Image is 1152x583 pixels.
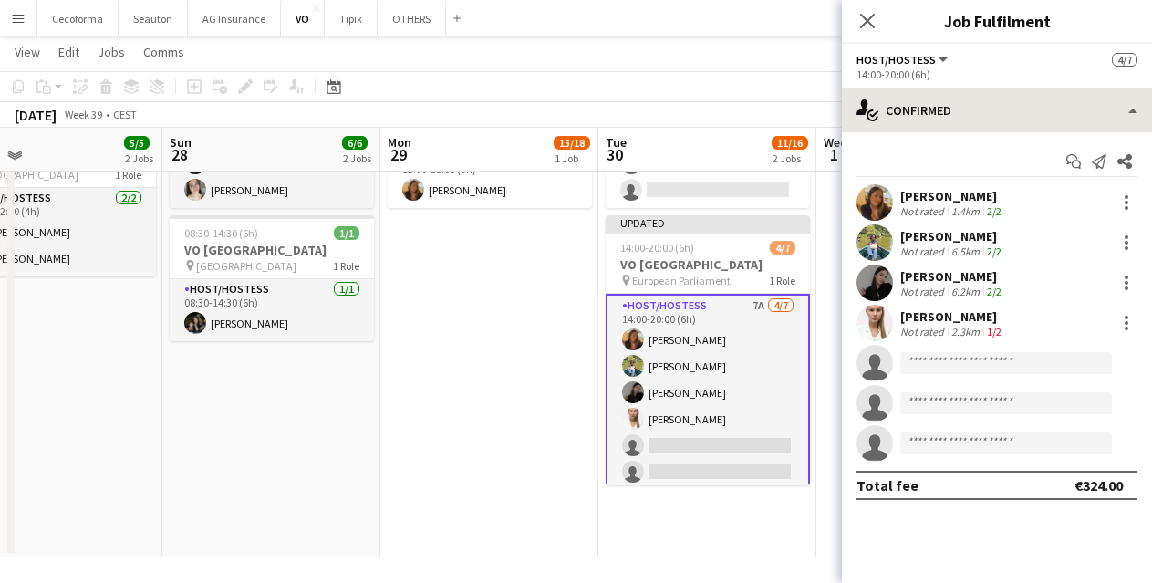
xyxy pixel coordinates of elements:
button: Cecoforma [37,1,119,36]
app-job-card: 08:30-14:30 (6h)1/1VO [GEOGRAPHIC_DATA] [GEOGRAPHIC_DATA]1 RoleHost/Hostess1/108:30-14:30 (6h)[PE... [170,215,374,341]
div: Updated [606,215,810,230]
span: 08:30-14:30 (6h) [184,226,258,240]
app-card-role: Host/Hostess1/112:00-21:00 (9h)[PERSON_NAME] [388,146,592,208]
div: 14:00-20:00 (6h) [856,68,1137,81]
div: Not rated [900,204,948,218]
app-skills-label: 2/2 [987,204,1002,218]
span: Jobs [98,44,125,60]
span: Host/Hostess [856,53,936,67]
span: 14:00-20:00 (6h) [620,241,694,255]
span: Tue [606,134,627,151]
div: 2 Jobs [125,151,153,165]
app-skills-label: 2/2 [987,285,1002,298]
span: Mon [388,134,411,151]
app-skills-label: 2/2 [987,245,1002,258]
span: 1 Role [769,274,795,287]
h3: VO [GEOGRAPHIC_DATA] [606,256,810,273]
div: [DATE] [15,106,57,124]
div: 6.2km [948,285,983,298]
button: Seauton [119,1,188,36]
div: [PERSON_NAME] [900,308,1005,325]
div: 6.5km [948,245,983,258]
div: 2 Jobs [343,151,371,165]
span: 1 Role [333,259,359,273]
div: [PERSON_NAME] [900,188,1005,204]
div: 1 Job [555,151,589,165]
span: 4/7 [770,241,795,255]
span: 5/5 [124,136,150,150]
span: 1 [821,144,847,165]
div: 2 Jobs [773,151,807,165]
a: Edit [51,40,87,64]
div: Not rated [900,285,948,298]
span: 1/1 [334,226,359,240]
div: €324.00 [1074,476,1123,495]
button: Host/Hostess [856,53,950,67]
app-card-role: Host/Hostess7A4/714:00-20:00 (6h)[PERSON_NAME][PERSON_NAME][PERSON_NAME][PERSON_NAME] [606,294,810,518]
app-skills-label: 1/2 [987,325,1002,338]
span: Week 39 [60,108,106,121]
button: Tipik [325,1,378,36]
span: View [15,44,40,60]
span: 6/6 [342,136,368,150]
span: 29 [385,144,411,165]
div: 1.4km [948,204,983,218]
a: Comms [136,40,192,64]
span: [GEOGRAPHIC_DATA] [196,259,296,273]
h3: VO [GEOGRAPHIC_DATA] [170,242,374,258]
div: 2.3km [948,325,983,338]
div: Total fee [856,476,918,495]
button: VO [281,1,325,36]
div: [PERSON_NAME] [900,228,1005,245]
button: OTHERS [378,1,446,36]
span: 30 [603,144,627,165]
span: 1 Role [115,168,141,182]
div: [PERSON_NAME] [900,268,1005,285]
span: 11/16 [772,136,808,150]
app-card-role: Host/Hostess1/108:30-14:30 (6h)[PERSON_NAME] [170,279,374,341]
div: Not rated [900,325,948,338]
app-job-card: Updated14:00-20:00 (6h)4/7VO [GEOGRAPHIC_DATA] European Parliament1 RoleHost/Hostess7A4/714:00-20... [606,215,810,485]
h3: Job Fulfilment [842,9,1152,33]
div: Not rated [900,245,948,258]
span: Sun [170,134,192,151]
a: Jobs [90,40,132,64]
span: 28 [167,144,192,165]
span: Wed [824,134,847,151]
button: AG Insurance [188,1,281,36]
span: 15/18 [554,136,590,150]
span: European Parliament [632,274,731,287]
span: 4/7 [1112,53,1137,67]
div: CEST [113,108,137,121]
a: View [7,40,47,64]
span: Comms [143,44,184,60]
span: Edit [58,44,79,60]
div: Confirmed [842,88,1152,132]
